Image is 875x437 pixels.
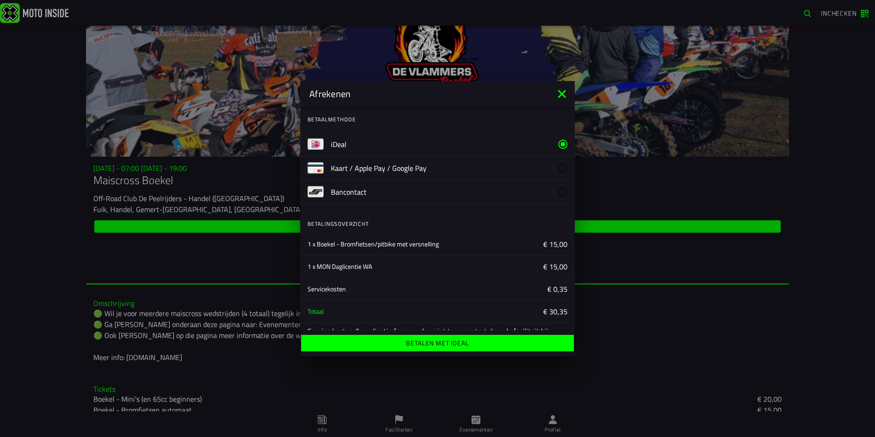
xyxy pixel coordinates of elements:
ion-title: Afrekenen [300,87,555,101]
ion-label: € 30,35 [543,306,567,317]
ion-label: Betalingsoverzicht [308,220,575,228]
ion-text: 1 x Boekel - Bromfietsen/pitbike met versnelling [308,240,439,249]
ion-text: Servicekosten [308,284,346,294]
ion-radio: Kaart / Apple Pay / Google Pay [331,156,567,180]
ion-label: € 15,00 [543,239,567,250]
ion-label: € 15,00 [543,261,567,272]
ion-radio: iDeal [331,132,567,156]
img: ideal [308,136,324,152]
ion-label: € 0,35 [547,284,567,295]
img: bancontact [308,184,324,200]
ion-radio: Bancontact [331,180,567,203]
ion-label: Service kosten & applicatie fees worden niet teruggestort door de faciliteit bij annulering. [308,328,567,342]
ion-text: 1 x MON Daglicentie WA [308,262,372,271]
ion-text: Totaal [308,307,324,316]
ion-label: Betaalmethode [308,115,575,124]
ion-label: Betalen met iDeal [406,340,469,346]
img: payment-card [308,160,324,176]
